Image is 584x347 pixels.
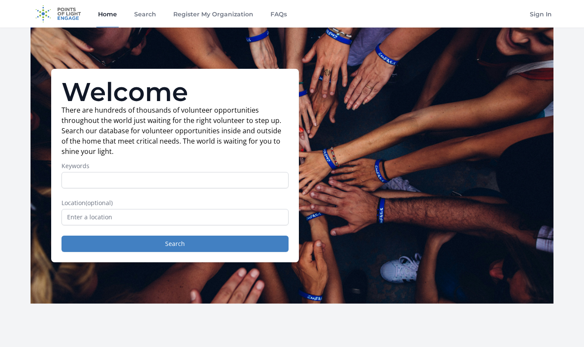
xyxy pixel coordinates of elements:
span: (optional) [86,199,113,207]
label: Location [61,199,289,207]
h1: Welcome [61,79,289,105]
input: Enter a location [61,209,289,225]
label: Keywords [61,162,289,170]
p: There are hundreds of thousands of volunteer opportunities throughout the world just waiting for ... [61,105,289,157]
button: Search [61,236,289,252]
